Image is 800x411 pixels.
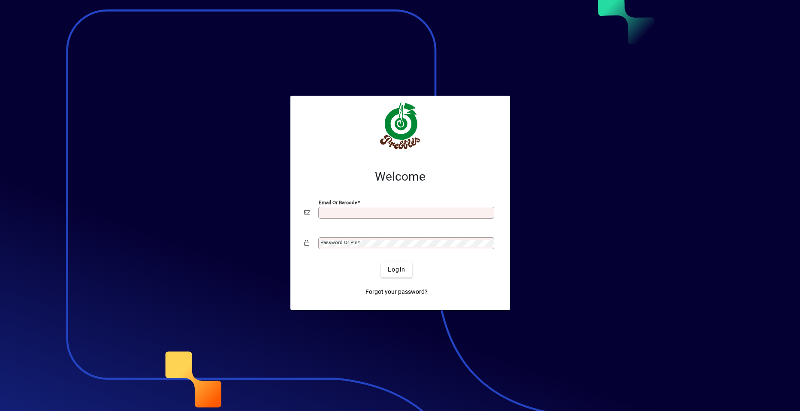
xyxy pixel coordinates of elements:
[362,284,431,300] a: Forgot your password?
[381,262,412,278] button: Login
[365,287,428,296] span: Forgot your password?
[319,199,357,205] mat-label: Email or Barcode
[304,169,496,184] h2: Welcome
[320,239,357,245] mat-label: Password or Pin
[388,265,405,274] span: Login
